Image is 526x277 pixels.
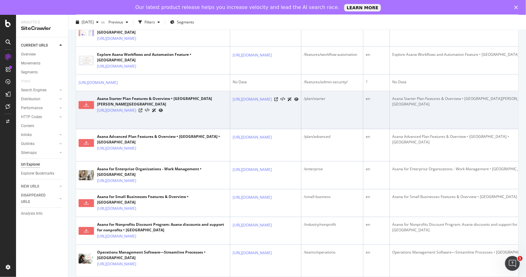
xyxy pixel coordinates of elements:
button: [DATE] [73,17,101,27]
a: [URL][DOMAIN_NAME] [233,134,272,140]
a: [URL][DOMAIN_NAME] [97,233,136,239]
span: 2025 Aug. 8th [82,19,94,25]
div: Search Engines [21,87,47,93]
div: en [366,134,387,139]
div: Explorer Bookmarks [21,170,54,177]
span: Previous [106,19,123,25]
button: Segments [168,17,197,27]
img: main image [79,29,94,36]
div: /plan/starter [304,96,361,101]
button: Previous [106,17,131,27]
div: Asana Starter Plan Features & Overview • [GEOGRAPHIC_DATA][PERSON_NAME][GEOGRAPHIC_DATA] [97,96,227,107]
span: 1 [518,256,523,261]
div: Url Explorer [21,161,40,168]
div: No Data [233,79,299,85]
div: Analysis Info [21,210,43,217]
a: [URL][DOMAIN_NAME] [233,250,272,256]
div: CURRENT URLS [21,42,48,49]
img: main image [79,253,94,263]
a: Movements [21,60,64,67]
a: [URL][DOMAIN_NAME] [233,167,272,173]
a: Outlinks [21,141,58,147]
a: Segments [21,69,64,76]
div: ? [366,79,387,85]
a: Visits [21,78,36,85]
a: Search Engines [21,87,58,93]
div: Visits [21,78,30,85]
a: Content [21,123,64,129]
a: AI Url Details [287,96,292,102]
img: main image [79,55,94,65]
div: Sitemaps [21,150,37,156]
div: HTTP Codes [21,114,42,120]
div: /industry/nonprofit [304,222,361,227]
div: /features/admin-security/ [304,79,361,85]
div: Close [514,6,520,9]
a: [URL][DOMAIN_NAME] [97,178,136,184]
div: Asana for Enterprise Organizations - Work Management • [GEOGRAPHIC_DATA] [97,166,227,177]
div: en [366,166,387,172]
div: en [366,194,387,200]
a: DISAPPEARED URLS [21,192,58,205]
div: /plan/advanced [304,134,361,139]
a: [URL][DOMAIN_NAME] [97,145,136,151]
div: DISAPPEARED URLS [21,192,52,205]
div: Content [21,123,34,129]
a: Overview [21,51,64,58]
a: Visit Online Page [274,97,278,101]
a: [URL][DOMAIN_NAME] [233,96,272,102]
a: Performance [21,105,58,111]
div: Distribution [21,96,40,102]
div: Asana for Nonprofits Discount Program: Asana discounts and support for nonprofits • [GEOGRAPHIC_D... [97,222,227,233]
a: [URL][DOMAIN_NAME] [233,194,272,201]
div: /small-business [304,194,361,200]
a: AI Url Details [152,107,156,114]
div: /enterprise [304,166,361,172]
a: Distribution [21,96,58,102]
div: Analytics [21,20,63,25]
div: Movements [21,60,40,67]
a: [URL][DOMAIN_NAME] [97,107,136,114]
button: Filters [136,17,162,27]
div: Asana Advanced Plan Features & Overview • [GEOGRAPHIC_DATA] • [GEOGRAPHIC_DATA] [97,134,227,145]
a: Url Explorer [21,161,64,168]
a: Sitemaps [21,150,58,156]
button: View HTML Source [145,108,149,113]
a: HTTP Codes [21,114,58,120]
div: Performance [21,105,43,111]
img: main image [79,101,94,109]
div: Overview [21,51,36,58]
a: [URL][DOMAIN_NAME] [233,52,272,58]
img: main image [79,170,94,180]
div: Explore Asana Workflows and Automation Feature • [GEOGRAPHIC_DATA] [97,52,227,63]
div: en [366,250,387,255]
a: Analysis Info [21,210,64,217]
a: Inlinks [21,132,58,138]
a: URL Inspection [294,96,299,102]
div: en [366,222,387,227]
button: View HTML Source [280,97,285,101]
a: URL Inspection [159,107,163,114]
div: Operations Management Software—Streamline Processes • [GEOGRAPHIC_DATA] [97,250,227,261]
div: Our latest product release helps you increase velocity and lead the AI search race. [135,4,339,10]
div: en [366,96,387,101]
div: SiteCrawler [21,25,63,32]
a: [URL][DOMAIN_NAME] [79,80,118,86]
div: Asana for Small Businesses Features & Overview • [GEOGRAPHIC_DATA] [97,194,227,205]
a: [URL][DOMAIN_NAME] [97,205,136,212]
span: vs [101,19,106,25]
div: /teams/operations [304,250,361,255]
div: Filters [145,19,155,25]
a: Explorer Bookmarks [21,170,64,177]
div: Segments [21,69,38,76]
a: NEW URLS [21,183,58,190]
a: Visit Online Page [139,109,142,112]
img: main image [79,199,94,207]
iframe: Intercom live chat [505,256,520,271]
div: Outlinks [21,141,35,147]
a: CURRENT URLS [21,42,58,49]
img: main image [79,227,94,235]
a: [URL][DOMAIN_NAME] [97,261,136,267]
img: main image [79,139,94,147]
div: NEW URLS [21,183,39,190]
